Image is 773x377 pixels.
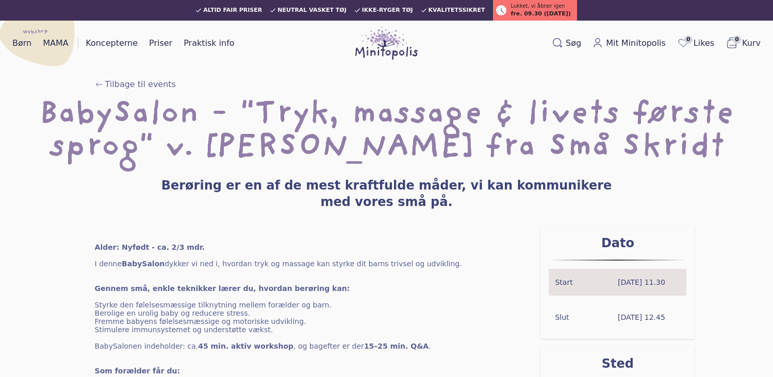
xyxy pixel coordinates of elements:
[566,37,581,49] span: Søg
[555,277,617,287] span: Start
[549,235,686,251] h3: Dato
[203,7,262,13] span: Altid fair priser
[95,243,205,251] strong: Alder: Nyfødt - ca. 2/3 mdr.
[105,78,176,91] span: Tilbage til events
[364,342,429,350] strong: 15–25 min. Q&A
[721,35,765,52] button: 0Kurv
[95,301,524,309] p: Styrke den følelsesmæssige tilknytning mellem forælder og barn.
[548,35,585,52] button: Søg
[95,260,524,268] p: I denne dykker vi ned i, hvordan tryk og massage kan styrke dit barns trivsel og udvikling.
[95,284,350,293] strong: Gennem små, enkle teknikker lærer du, hvordan berøring kan:
[95,78,176,91] a: Tilbage til events
[95,325,524,334] p: Stimulere immunsystemet og understøtte vækst.
[95,309,524,317] p: Berolige en urolig baby og reducere stress.
[156,177,618,210] h3: Berøring er en af de mest kraftfulde måder, vi kan kommunikere med vores små på.
[588,35,670,52] a: Mit Minitopolis
[122,260,165,268] strong: BabySalon
[145,35,176,52] a: Priser
[742,37,761,49] span: Kurv
[8,35,36,52] a: Børn
[277,7,347,13] span: Neutral vasket tøj
[198,342,293,350] strong: 45 min. aktiv workshop
[606,37,666,49] span: Mit Minitopolis
[511,2,565,10] span: Lukket, vi åbner igen
[618,312,680,322] span: [DATE] 12.45
[355,27,418,60] img: Minitopolis logo
[511,10,570,19] span: fre. 09.30 ([DATE])
[618,277,680,287] span: [DATE] 11.30
[95,317,524,325] p: Fremme babyens følelsesmæssige og motoriske udvikling.
[95,367,180,375] strong: Som forælder får du:
[673,35,718,52] a: 0Likes
[81,35,142,52] a: Koncepterne
[549,355,686,372] h3: Sted
[95,342,524,350] p: BabySalonen indeholder: ca. , og bagefter er der .
[733,36,741,44] span: 0
[429,7,485,13] span: Kvalitetssikret
[684,36,693,44] span: 0
[362,7,413,13] span: Ikke-ryger tøj
[17,99,756,165] h1: BabySalon - "Tryk, massage & livets første sprog" v. [PERSON_NAME] fra Små Skridt
[39,35,73,52] a: MAMA
[555,312,617,322] span: Slut
[179,35,238,52] a: Praktisk info
[694,37,714,49] span: Likes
